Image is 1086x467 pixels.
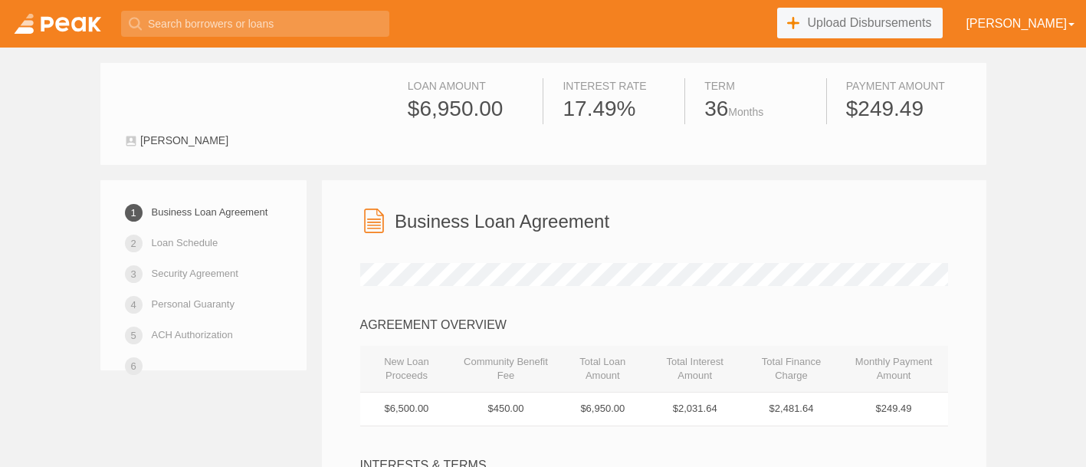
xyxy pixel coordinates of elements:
[152,260,238,287] a: Security Agreement
[647,346,743,393] th: Total Interest Amount
[840,346,948,393] th: Monthly Payment Amount
[152,229,218,256] a: Loan Schedule
[743,346,839,393] th: Total Finance Charge
[152,291,235,317] a: Personal Guaranty
[125,135,137,147] img: user-1c9fd2761cee6e1c551a576fc8a3eb88bdec9f05d7f3aff15e6bd6b6821838cb.svg
[453,346,558,393] th: Community Benefit Fee
[408,94,537,124] div: $6,950.00
[121,11,389,37] input: Search borrowers or loans
[395,212,609,232] h3: Business Loan Agreement
[152,321,233,348] a: ACH Authorization
[563,78,678,94] div: Interest Rate
[563,94,678,124] div: 17.49%
[559,346,648,393] th: Total Loan Amount
[704,94,820,124] div: 36
[360,317,948,334] div: AGREEMENT OVERVIEW
[728,106,763,118] span: Months
[846,78,962,94] div: Payment Amount
[152,199,268,225] a: Business Loan Agreement
[140,134,228,146] span: [PERSON_NAME]
[408,78,537,94] div: Loan Amount
[840,393,948,426] td: $249.49
[647,393,743,426] td: $2,031.64
[777,8,943,38] a: Upload Disbursements
[360,393,454,426] td: $6,500.00
[453,393,558,426] td: $450.00
[743,393,839,426] td: $2,481.64
[360,346,454,393] th: New Loan Proceeds
[704,78,820,94] div: Term
[559,393,648,426] td: $6,950.00
[846,94,962,124] div: $249.49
